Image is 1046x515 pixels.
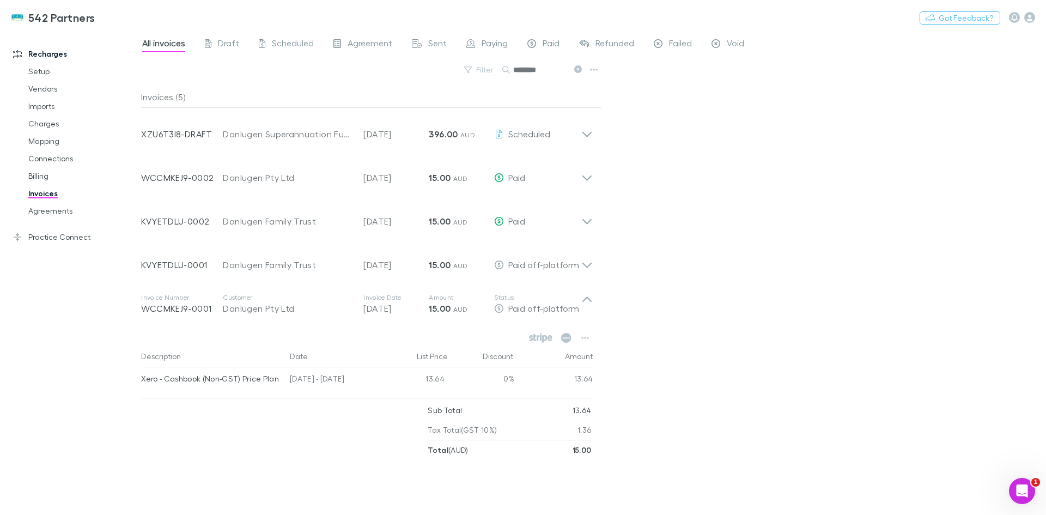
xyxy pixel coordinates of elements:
div: 0% [449,367,514,393]
div: Danlugen Superannuation Fund [223,128,352,141]
iframe: Intercom live chat [1009,478,1035,504]
span: AUD [453,305,468,313]
button: Filter [459,63,500,76]
p: [DATE] [363,215,429,228]
p: KVYETDLU-0001 [141,258,223,271]
p: Invoice Number [141,293,223,302]
a: Vendors [17,80,147,98]
img: 542 Partners's Logo [11,11,24,24]
div: Invoice NumberWCCMKEJ9-0001CustomerDanlugen Pty LtdInvoice Date[DATE]Amount15.00 AUDStatusPaid of... [132,282,601,326]
button: Got Feedback? [920,11,1000,25]
div: Danlugen Pty Ltd [223,171,352,184]
div: 13.64 [514,367,593,393]
p: ( AUD ) [428,440,468,460]
a: Mapping [17,132,147,150]
strong: 15.00 [573,445,592,455]
span: Paid off-platform [508,303,579,313]
span: All invoices [142,38,185,52]
div: WCCMKEJ9-0002Danlugen Pty Ltd[DATE]15.00 AUDPaid [132,152,601,195]
span: AUD [453,218,468,226]
p: WCCMKEJ9-0001 [141,302,223,315]
span: AUD [453,174,468,183]
p: WCCMKEJ9-0002 [141,171,223,184]
a: Imports [17,98,147,115]
a: 542 Partners [4,4,102,31]
div: KVYETDLU-0002Danlugen Family Trust[DATE]15.00 AUDPaid [132,195,601,239]
div: Danlugen Family Trust [223,215,352,228]
div: 13.64 [384,367,449,393]
span: AUD [453,262,468,270]
span: Paid [508,216,525,226]
span: Paid [543,38,560,52]
div: Xero - Cashbook (Non-GST) Price Plan [141,367,281,390]
p: [DATE] [363,258,429,271]
div: Danlugen Pty Ltd [223,302,352,315]
a: Recharges [2,45,147,63]
span: Paying [482,38,508,52]
strong: Total [428,445,448,455]
p: [DATE] [363,302,429,315]
span: Sent [428,38,447,52]
p: Customer [223,293,352,302]
div: [DATE] - [DATE] [285,367,384,393]
a: Setup [17,63,147,80]
span: 1 [1031,478,1040,487]
span: Refunded [595,38,634,52]
strong: 15.00 [429,172,451,183]
div: Danlugen Family Trust [223,258,352,271]
span: Paid off-platform [508,259,579,270]
strong: 396.00 [429,129,458,140]
div: KVYETDLU-0001Danlugen Family Trust[DATE]15.00 AUDPaid off-platform [132,239,601,282]
span: Agreement [348,38,392,52]
p: KVYETDLU-0002 [141,215,223,228]
p: 1.36 [577,420,591,440]
p: Amount [429,293,494,302]
p: [DATE] [363,171,429,184]
div: XZU6T3I8-DRAFTDanlugen Superannuation Fund[DATE]396.00 AUDScheduled [132,108,601,152]
p: Tax Total (GST 10%) [428,420,497,440]
span: Scheduled [508,129,550,139]
a: Charges [17,115,147,132]
a: Billing [17,167,147,185]
span: Void [727,38,744,52]
span: Scheduled [272,38,314,52]
p: Invoice Date [363,293,429,302]
strong: 15.00 [429,216,451,227]
p: [DATE] [363,128,429,141]
span: AUD [460,131,475,139]
strong: 15.00 [429,259,451,270]
span: Paid [508,172,525,183]
p: XZU6T3I8-DRAFT [141,128,223,141]
a: Connections [17,150,147,167]
p: Status [494,293,581,302]
strong: 15.00 [429,303,451,314]
a: Practice Connect [2,228,147,246]
p: Sub Total [428,401,462,420]
span: Draft [218,38,239,52]
p: 13.64 [573,401,592,420]
h3: 542 Partners [28,11,95,24]
a: Agreements [17,202,147,220]
a: Invoices [17,185,147,202]
span: Failed [669,38,692,52]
